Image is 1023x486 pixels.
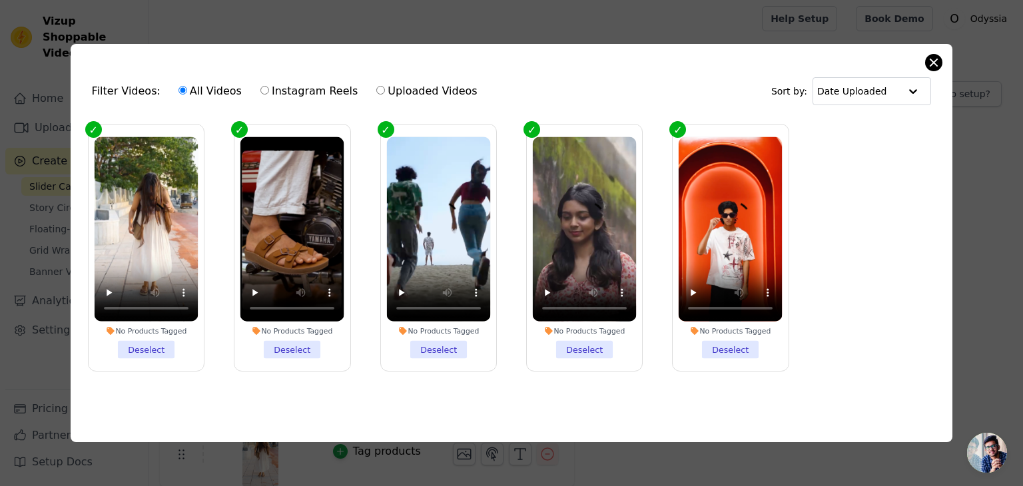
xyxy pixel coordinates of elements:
[533,326,637,336] div: No Products Tagged
[94,326,198,336] div: No Products Tagged
[92,76,485,107] div: Filter Videos:
[260,83,358,100] label: Instagram Reels
[967,433,1007,473] a: Open chat
[679,326,783,336] div: No Products Tagged
[926,55,942,71] button: Close modal
[771,77,932,105] div: Sort by:
[376,83,478,100] label: Uploaded Videos
[178,83,242,100] label: All Videos
[386,326,490,336] div: No Products Tagged
[240,326,344,336] div: No Products Tagged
